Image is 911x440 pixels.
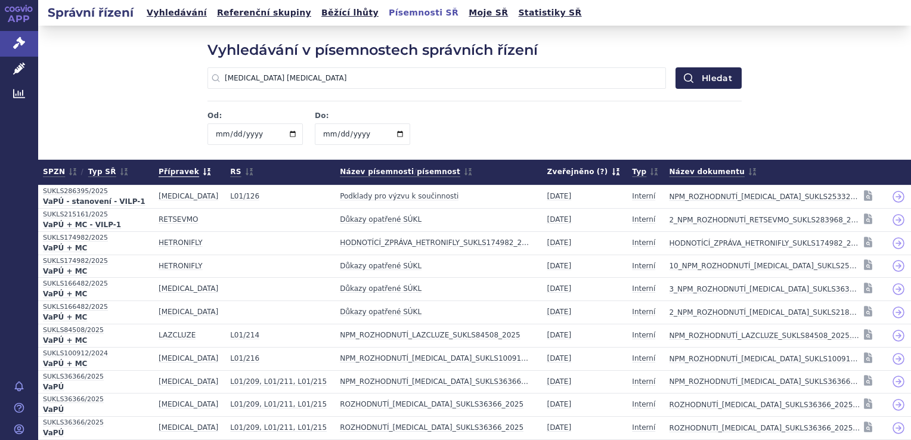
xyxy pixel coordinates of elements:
a: NPM_ROZHODNUTÍ_[MEDICAL_DATA]_SUKLS100912_2024 [340,351,531,367]
a: L01/209, L01/211, L01/215 [230,374,327,391]
a: VaPÚ + MC [43,289,149,300]
a: 3_NPM_ROZHODNUTÍ_[MEDICAL_DATA]_SUKLS36366_2025.pdf [669,281,860,298]
a: Typ SŘ [88,165,128,179]
a: [MEDICAL_DATA] [159,188,218,205]
strong: VaPÚ + MC [43,312,149,324]
a: [MEDICAL_DATA] [159,396,218,413]
a: Důkazy opatřené SÚKL [340,212,422,228]
a: HODNOTÍCÍ_ZPRÁVA_HETRONIFLY_SUKLS174982_2025 [340,235,531,252]
button: Hledat [675,67,742,89]
span: L01/216 [230,354,259,362]
a: [MEDICAL_DATA] [159,374,218,391]
a: SUKLS174982/2025 [43,232,149,243]
strong: NPM_ROZHODNUTÍ_[MEDICAL_DATA]_SUKLS100912_2024 [340,353,531,365]
span: / [414,167,417,177]
h2: Vyhledávání v písemnostech správních řízení [207,40,742,60]
label: Od: [207,111,303,121]
span: Název písemnosti písemnost [340,165,472,179]
span: Interní [632,331,655,339]
a: [DATE] [547,396,572,413]
a: L01/216 [230,351,259,367]
span: [DATE] [547,331,572,339]
a: SUKLS36366/2025 [43,417,149,428]
strong: VaPÚ [43,405,149,416]
a: 10_NPM_ROZHODNUTÍ_[MEDICAL_DATA]_SUKLS253324_2023.pdf [669,258,860,274]
a: Interní [632,396,655,413]
a: SUKLS166482/2025 [43,278,149,289]
span: L01/126 [230,192,259,200]
a: ROZHODNUTÍ_[MEDICAL_DATA]_SUKLS36366_2025 [340,420,523,436]
a: HODNOTÍCÍ_ZPRÁVA_HETRONIFLY_SUKLS174982_2025.pdf [669,235,860,252]
a: NPM_ROZHODNUTÍ_LAZCLUZE_SUKLS84508_2025.pdf [669,327,860,344]
a: L01/214 [230,327,259,344]
strong: VaPÚ + MC [43,267,149,278]
abbr: (?) [597,167,608,177]
a: [MEDICAL_DATA] [159,281,218,298]
a: Běžící lhůty [318,5,382,21]
span: Interní [632,262,655,270]
a: [DATE] [547,420,572,436]
a: Interní [632,327,655,344]
a: Název dokumentu [669,165,757,179]
span: [DATE] [547,192,572,200]
a: Název písemnosti/písemnost [340,165,472,179]
a: Písemnosti SŘ [385,5,462,21]
strong: Podklady pro výzvu k součinnosti [340,191,458,203]
span: [DATE] [547,284,572,293]
span: RS [230,165,253,179]
a: [DATE] [547,212,572,228]
a: ROZHODNUTI_[MEDICAL_DATA]_SUKLS36366_2025.pdf [669,420,860,436]
a: Interní [632,374,655,391]
a: LAZCLUZE [159,327,196,344]
span: HETRONIFLY [159,238,203,247]
a: SUKLS36366/2025 [43,371,149,382]
a: Důkazy opatřené SÚKL [340,281,422,298]
a: VaPÚ [43,428,149,439]
span: Interní [632,192,655,200]
a: SUKLS286395/2025 [43,185,149,197]
a: VaPÚ + MC [43,359,149,370]
strong: Důkazy opatřené SÚKL [340,283,422,295]
a: Interní [632,304,655,321]
a: Referenční skupiny [213,5,315,21]
a: HETRONIFLY [159,258,203,275]
span: [DATE] [547,354,572,362]
a: Interní [632,258,655,275]
span: RETSEVMO [159,215,198,224]
span: [DATE] [547,400,572,408]
a: Interní [632,351,655,367]
a: VaPÚ [43,382,149,393]
span: IMFINZI [159,192,218,200]
span: Interní [632,400,655,408]
span: TEPMETKO [159,354,218,362]
a: Interní [632,281,655,298]
a: SUKLS174982/2025 [43,255,149,267]
span: Zveřejněno [547,165,620,179]
a: SUKLS100912/2024 [43,348,149,359]
a: VaPÚ + MC [43,336,149,347]
a: Zveřejněno(?) [547,165,620,179]
strong: ROZHODNUTÍ_[MEDICAL_DATA]_SUKLS36366_2025 [340,422,523,434]
label: Do: [315,111,410,121]
h2: Správní řízení [38,4,143,21]
a: SUKLS84508/2025 [43,324,149,336]
a: L01/209, L01/211, L01/215 [230,396,327,413]
span: L01/209, L01/211, L01/215 [230,400,327,408]
a: [DATE] [547,351,572,367]
span: Interní [632,354,655,362]
a: RETSEVMO [159,212,198,228]
a: HETRONIFLY [159,235,203,252]
a: [DATE] [547,188,572,205]
strong: VaPÚ + MC [43,243,149,255]
input: např. §39b odst. 2 písm. b), rovnováhy mezi dvěma protipóly, nejbližší terapeuticky porovnatelný,... [207,67,666,89]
